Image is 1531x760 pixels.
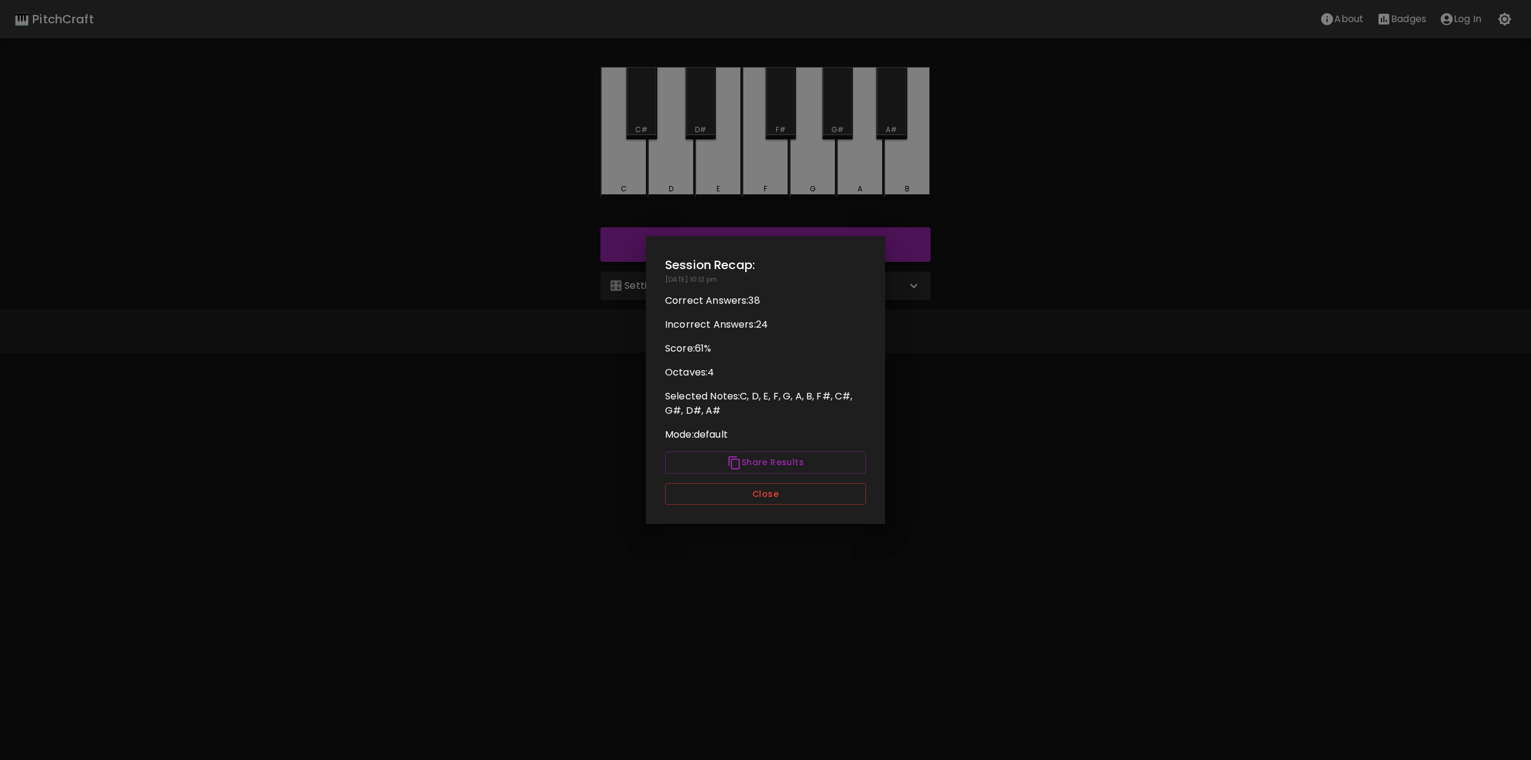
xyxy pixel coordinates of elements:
[665,255,866,274] h2: Session Recap:
[665,483,866,505] button: Close
[665,365,866,380] p: Octaves: 4
[665,318,866,332] p: Incorrect Answers: 24
[665,294,866,308] p: Correct Answers: 38
[665,389,866,418] p: Selected Notes: C, D, E, F, G, A, B, F#, C#, G#, D#, A#
[665,274,866,285] p: [DATE] 10:12 pm
[665,428,866,442] p: Mode: default
[665,451,866,474] button: Share Results
[665,341,866,356] p: Score: 61 %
